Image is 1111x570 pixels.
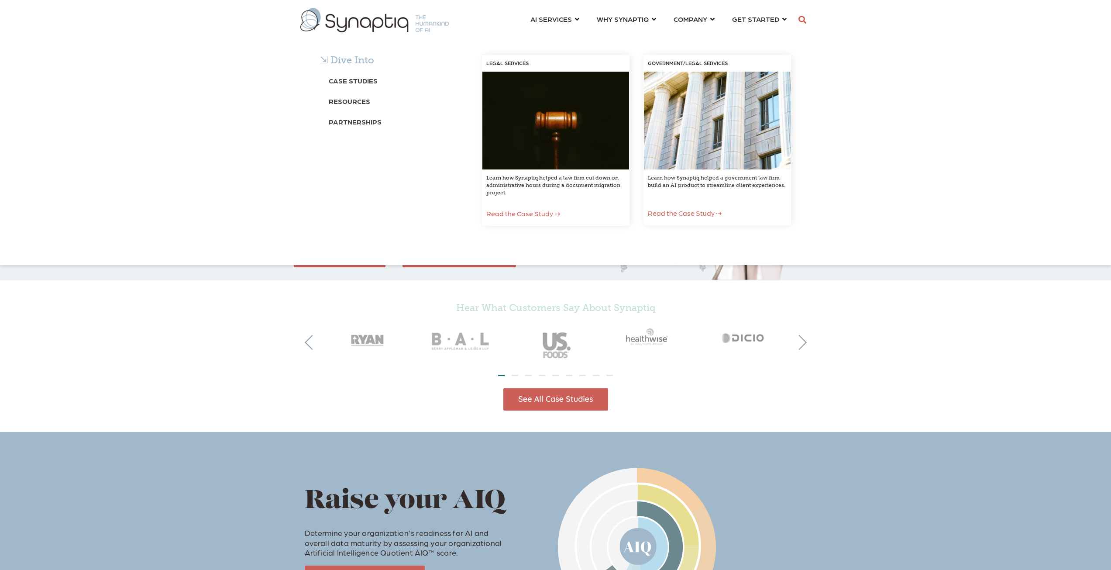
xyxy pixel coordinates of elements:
img: USFoods_gray50 [509,318,603,366]
nav: menu [522,4,795,36]
li: Page dot 6 [566,375,572,376]
span: Raise your AIQ [305,489,506,515]
p: Determine your organization's readiness for AI and overall data maturity by assessing your organi... [305,518,515,558]
a: GET STARTED [732,11,787,27]
li: Page dot 1 [498,375,505,376]
a: AI SERVICES [530,11,579,27]
a: COMPANY [674,11,715,27]
span: WHY SYNAPTIQ [597,13,649,25]
button: Previous [305,335,320,350]
li: Page dot 3 [525,375,532,376]
img: Healthwise_gray50 [603,318,697,356]
span: AI SERVICES [530,13,572,25]
li: Page dot 7 [579,375,586,376]
img: See All Case Studies [503,388,608,411]
li: Page dot 2 [512,375,518,376]
button: Next [792,335,807,350]
h5: Hear What Customers Say About Synaptiq [320,302,791,314]
img: RyanCompanies_gray50_2 [320,318,414,356]
a: WHY SYNAPTIQ [597,11,656,27]
span: GET STARTED [732,13,779,25]
span: COMPANY [674,13,707,25]
li: Page dot 5 [552,375,559,376]
img: BAL_gray50 [414,318,509,366]
li: Page dot 4 [539,375,545,376]
img: synaptiq logo-1 [300,8,449,32]
li: Page dot 8 [593,375,599,376]
li: Page dot 9 [606,375,613,376]
img: Dicio [697,318,791,356]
